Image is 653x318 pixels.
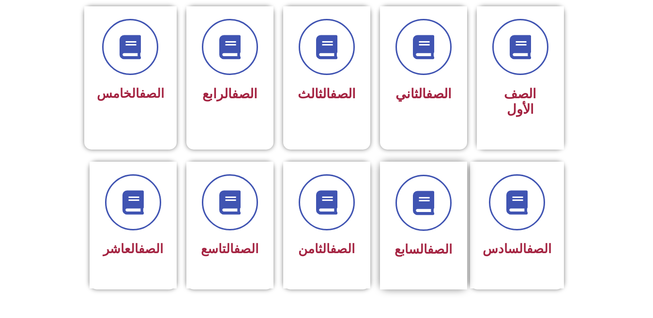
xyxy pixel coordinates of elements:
span: التاسع [201,242,258,256]
span: الثامن [298,242,355,256]
a: الصف [426,86,452,102]
span: السابع [395,242,452,257]
a: الصف [330,86,356,102]
a: الصف [139,86,164,101]
a: الصف [234,242,258,256]
span: الرابع [202,86,258,102]
span: الخامس [97,86,164,101]
span: العاشر [103,242,163,256]
span: السادس [483,242,551,256]
a: الصف [138,242,163,256]
a: الصف [330,242,355,256]
a: الصف [427,242,452,257]
span: الثاني [395,86,452,102]
span: الثالث [298,86,356,102]
a: الصف [232,86,258,102]
span: الصف الأول [504,86,536,117]
a: الصف [527,242,551,256]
